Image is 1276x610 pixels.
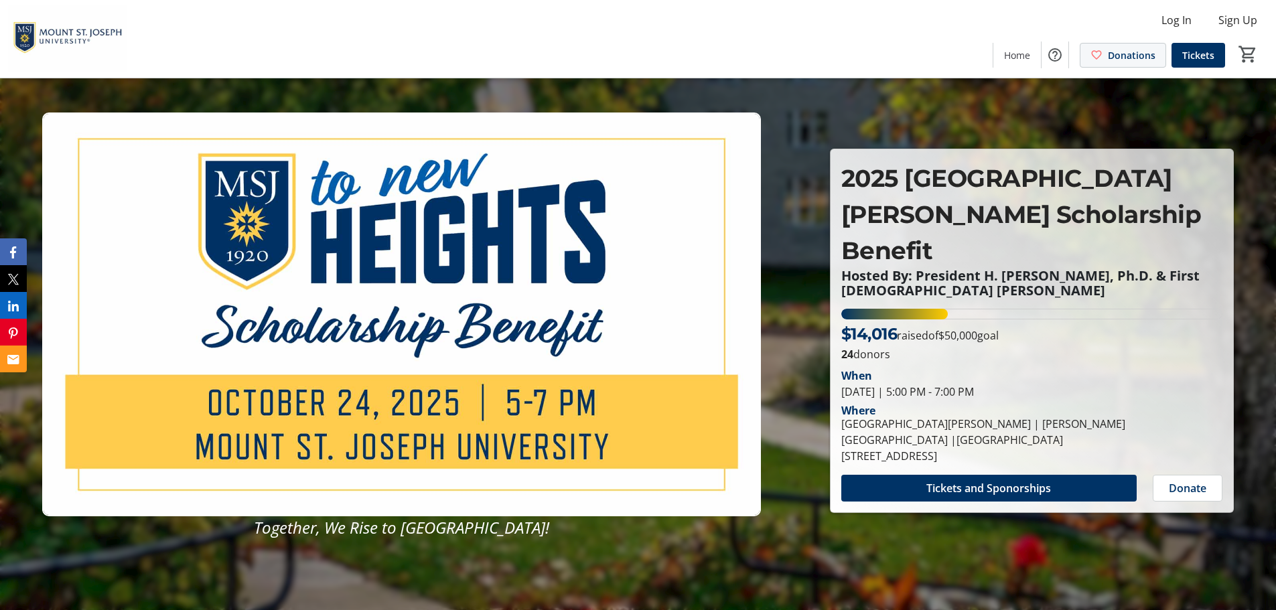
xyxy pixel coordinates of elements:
div: [DATE] | 5:00 PM - 7:00 PM [841,384,1222,400]
button: Help [1042,42,1068,68]
p: 2025 [GEOGRAPHIC_DATA][PERSON_NAME] Scholarship Benefit [841,160,1222,269]
button: Donate [1153,475,1222,502]
button: Log In [1151,9,1202,31]
span: $50,000 [938,328,977,343]
a: Donations [1080,43,1166,68]
span: Sign Up [1218,12,1257,28]
span: Home [1004,48,1030,62]
div: [GEOGRAPHIC_DATA][PERSON_NAME] | [PERSON_NAME][GEOGRAPHIC_DATA] |[GEOGRAPHIC_DATA] [841,416,1222,448]
div: [STREET_ADDRESS] [841,448,1222,464]
img: Campaign CTA Media Photo [42,112,761,517]
button: Cart [1236,42,1260,66]
img: Mount St. Joseph University's Logo [8,5,127,72]
div: When [841,368,872,384]
div: 28.032% of fundraising goal reached [841,309,1222,319]
span: Log In [1161,12,1192,28]
span: Tickets [1182,48,1214,62]
span: Tickets and Sponorships [926,480,1051,496]
span: $14,016 [841,324,898,344]
em: Together, We Rise to [GEOGRAPHIC_DATA]! [254,516,549,538]
button: Tickets and Sponorships [841,475,1137,502]
p: raised of goal [841,322,999,346]
a: Home [993,43,1041,68]
p: donors [841,346,1222,362]
div: Where [841,405,875,416]
b: 24 [841,347,853,362]
button: Sign Up [1208,9,1268,31]
span: Donations [1108,48,1155,62]
span: Donate [1169,480,1206,496]
a: Tickets [1172,43,1225,68]
p: Hosted By: President H. [PERSON_NAME], Ph.D. & First [DEMOGRAPHIC_DATA] [PERSON_NAME] [841,269,1222,298]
